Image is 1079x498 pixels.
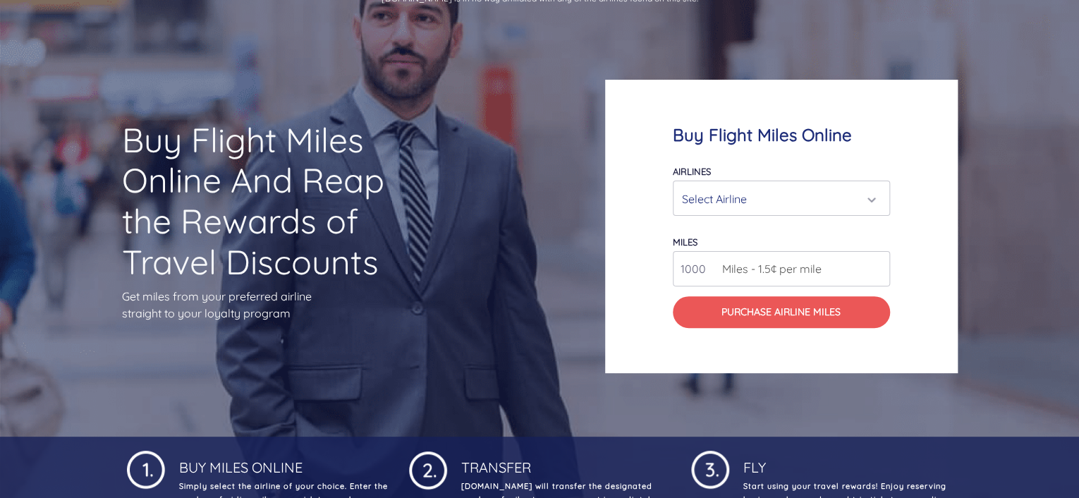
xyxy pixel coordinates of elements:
p: Get miles from your preferred airline straight to your loyalty program [122,288,418,322]
div: Select Airline [682,186,872,212]
h4: Buy Flight Miles Online [673,125,890,145]
h4: Fly [740,448,952,476]
h4: Transfer [458,448,670,476]
img: 1 [691,448,729,489]
img: 1 [409,448,447,490]
span: Miles - 1.5¢ per mile [715,260,822,277]
label: miles [673,236,697,248]
button: Select Airline [673,181,890,216]
button: Purchase Airline Miles [673,296,890,329]
img: 1 [127,448,165,489]
h4: Buy Miles Online [176,448,388,476]
label: Airlines [673,166,711,177]
h1: Buy Flight Miles Online And Reap the Rewards of Travel Discounts [122,120,418,282]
